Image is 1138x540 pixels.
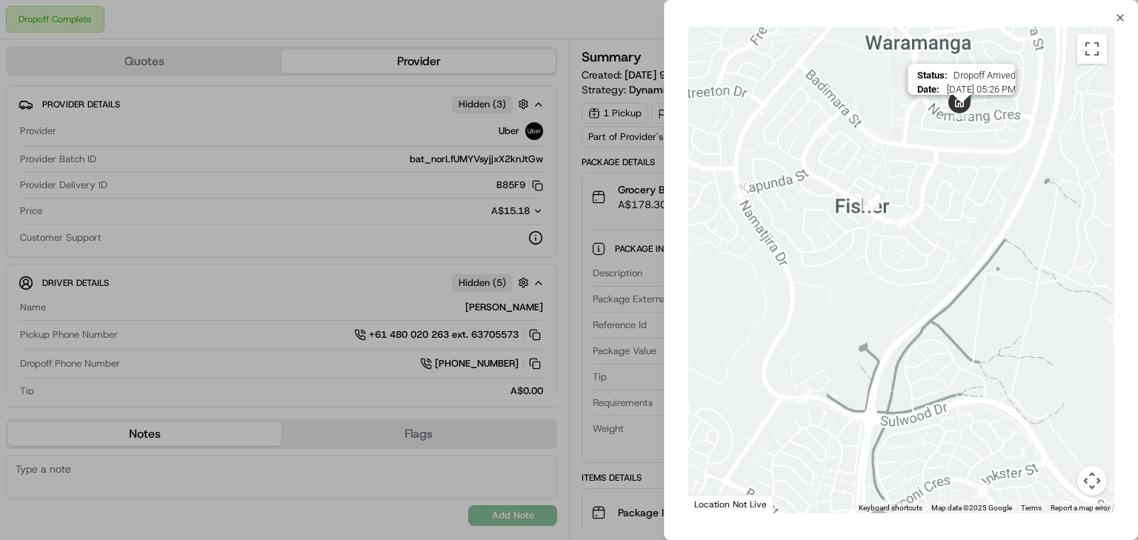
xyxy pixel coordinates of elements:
span: Date : [916,84,939,95]
div: 6 [973,482,989,499]
div: 16 [863,194,879,210]
a: Report a map error [1051,504,1110,512]
button: Map camera controls [1077,466,1107,496]
button: Toggle fullscreen view [1077,34,1107,64]
div: Location Not Live [688,495,773,513]
span: Dropoff Arrived [953,70,1015,81]
a: Terms (opens in new tab) [1021,504,1042,512]
span: [DATE] 05:26 PM [945,84,1015,95]
div: 3 [871,499,888,516]
span: Status : [916,70,947,81]
div: 17 [894,213,911,229]
img: Google [692,494,741,513]
div: 12 [796,388,812,404]
div: 13 [731,184,748,200]
div: 14 [862,195,879,211]
button: Keyboard shortcuts [859,503,922,513]
a: Open this area in Google Maps (opens a new window) [692,494,741,513]
div: 18 [954,103,970,119]
span: Map data ©2025 Google [931,504,1012,512]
